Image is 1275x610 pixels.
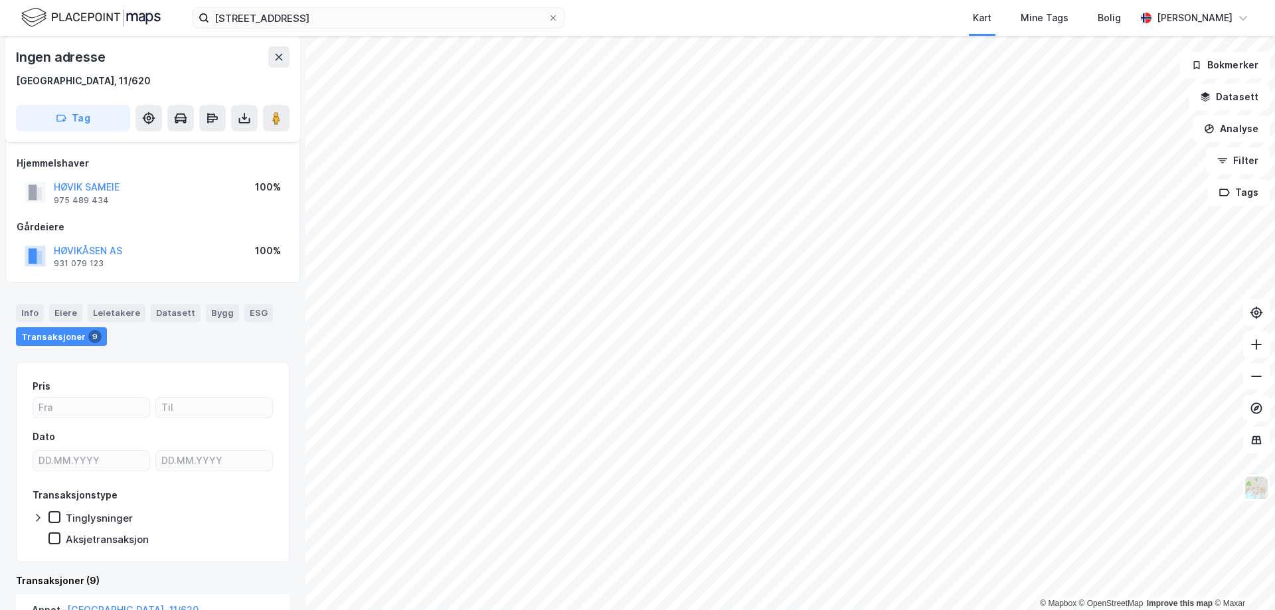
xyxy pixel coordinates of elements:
button: Bokmerker [1180,52,1270,78]
div: 975 489 434 [54,195,109,206]
div: Aksjetransaksjon [66,533,149,546]
div: Transaksjoner [16,327,107,346]
div: Kontrollprogram for chat [1209,546,1275,610]
div: Transaksjonstype [33,487,118,503]
div: Mine Tags [1021,10,1068,26]
div: Datasett [151,304,201,321]
div: Hjemmelshaver [17,155,289,171]
iframe: Chat Widget [1209,546,1275,610]
img: logo.f888ab2527a4732fd821a326f86c7f29.svg [21,6,161,29]
div: Pris [33,378,50,394]
div: Tinglysninger [66,512,133,524]
a: Improve this map [1147,599,1213,608]
input: DD.MM.YYYY [156,451,272,471]
img: Z [1244,475,1269,500]
div: 100% [255,243,281,259]
div: Leietakere [88,304,145,321]
button: Datasett [1189,84,1270,110]
button: Filter [1206,147,1270,174]
a: OpenStreetMap [1079,599,1144,608]
button: Tags [1208,179,1270,206]
div: Dato [33,429,55,445]
div: 931 079 123 [54,258,104,269]
button: Tag [16,105,130,131]
input: Fra [33,398,149,418]
div: [PERSON_NAME] [1157,10,1232,26]
div: 100% [255,179,281,195]
button: Analyse [1193,115,1270,142]
a: Mapbox [1040,599,1076,608]
div: Info [16,304,44,321]
input: Til [156,398,272,418]
div: Transaksjoner (9) [16,573,290,589]
input: Søk på adresse, matrikkel, gårdeiere, leietakere eller personer [209,8,548,28]
div: ESG [244,304,273,321]
div: [GEOGRAPHIC_DATA], 11/620 [16,73,151,89]
div: Eiere [49,304,82,321]
div: Bygg [206,304,239,321]
div: 9 [88,330,102,343]
div: Gårdeiere [17,219,289,235]
div: Kart [973,10,991,26]
input: DD.MM.YYYY [33,451,149,471]
div: Bolig [1098,10,1121,26]
div: Ingen adresse [16,46,108,68]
